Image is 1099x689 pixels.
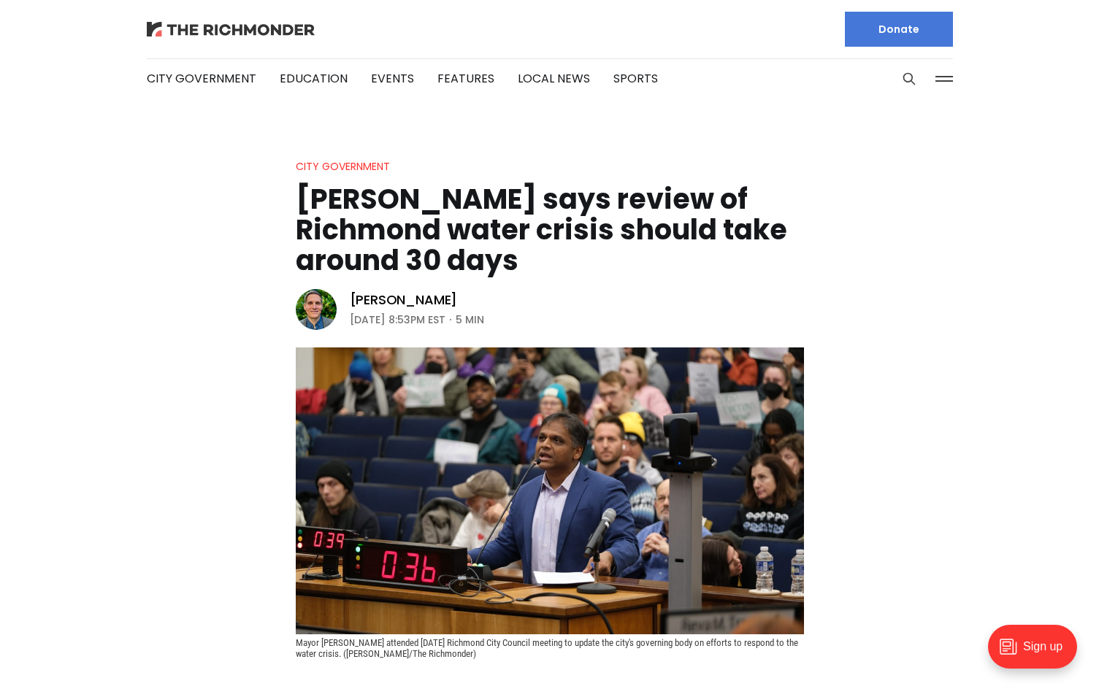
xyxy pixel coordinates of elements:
span: Mayor [PERSON_NAME] attended [DATE] Richmond City Council meeting to update the city's governing ... [296,637,800,659]
a: City Government [147,70,256,87]
a: City Government [296,159,390,174]
span: 5 min [456,311,484,328]
img: The Richmonder [147,22,315,36]
a: Local News [518,70,590,87]
img: Graham Moomaw [296,289,337,330]
a: [PERSON_NAME] [350,291,458,309]
a: Features [437,70,494,87]
iframe: portal-trigger [976,617,1099,689]
a: Events [371,70,414,87]
a: Education [280,70,348,87]
h1: [PERSON_NAME] says review of Richmond water crisis should take around 30 days [296,184,804,276]
time: [DATE] 8:53PM EST [350,311,445,328]
a: Sports [613,70,658,87]
a: Donate [845,12,953,47]
button: Search this site [898,68,920,90]
img: Avula says review of Richmond water crisis should take around 30 days [296,347,804,634]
